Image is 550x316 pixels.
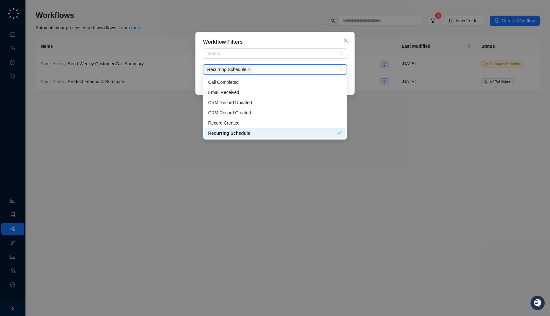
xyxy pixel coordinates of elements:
div: CRM Record Updated [204,97,346,108]
div: Recurring Schedule [208,130,337,137]
div: Start new chat [22,58,104,64]
img: Swyft AI [6,6,19,19]
span: Recurring Schedule [207,66,246,73]
div: CRM Record Updated [208,99,342,106]
button: Start new chat [108,60,116,67]
span: check [337,131,342,135]
div: 📶 [29,90,34,95]
span: close [343,38,348,43]
a: 📚Docs [4,87,26,98]
div: Workflow Filters [203,38,347,46]
div: Email Received [204,87,346,97]
div: Record Created [208,119,342,126]
img: 5124521997842_fc6d7dfcefe973c2e489_88.png [6,58,18,69]
h2: How can we help? [6,36,116,46]
div: 📚 [6,90,11,95]
div: Recurring Schedule [204,128,346,138]
button: Close [341,36,351,46]
div: CRM Record Created [204,108,346,118]
span: Recurring Schedule [204,66,252,73]
div: Email Received [208,89,342,96]
div: Call Completed [208,79,342,86]
div: Record Created [204,118,346,128]
p: Welcome 👋 [6,25,116,36]
div: CRM Record Created [208,109,342,116]
span: Docs [13,89,24,96]
a: 📶Status [26,87,52,98]
div: Call Completed [204,77,346,87]
div: We're available if you need us! [22,64,81,69]
a: Powered byPylon [45,104,77,110]
span: Pylon [63,105,77,110]
iframe: Open customer support [530,295,547,312]
span: close [248,68,251,71]
span: Status [35,89,49,96]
